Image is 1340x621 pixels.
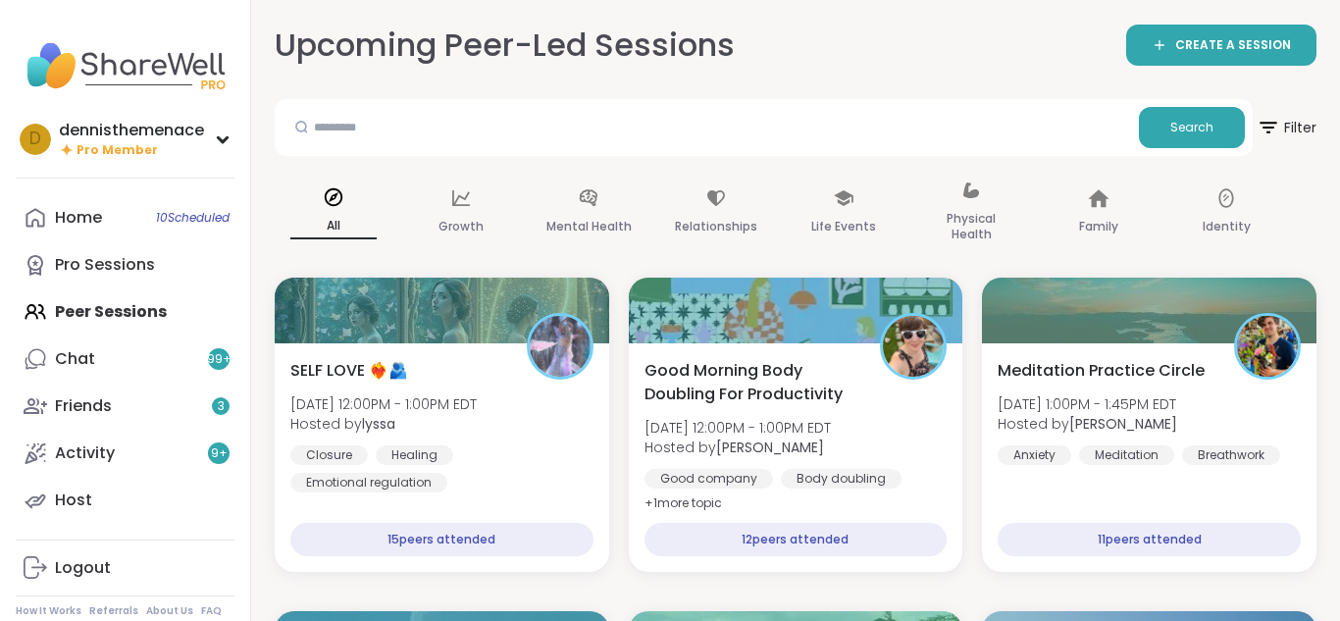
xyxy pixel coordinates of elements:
[218,398,225,415] span: 3
[998,523,1301,556] div: 11 peers attended
[362,414,395,434] b: lyssa
[644,469,773,489] div: Good company
[376,445,453,465] div: Healing
[201,604,222,618] a: FAQ
[89,604,138,618] a: Referrals
[16,477,234,524] a: Host
[16,430,234,477] a: Activity9+
[156,210,230,226] span: 10 Scheduled
[16,544,234,592] a: Logout
[928,207,1014,246] p: Physical Health
[55,557,111,579] div: Logout
[290,523,593,556] div: 15 peers attended
[883,316,944,377] img: Adrienne_QueenOfTheDawn
[1079,215,1118,238] p: Family
[644,418,831,438] span: [DATE] 12:00PM - 1:00PM EDT
[1237,316,1298,377] img: Nicholas
[16,336,234,383] a: Chat99+
[55,207,102,229] div: Home
[1257,104,1316,151] span: Filter
[55,348,95,370] div: Chat
[290,394,477,414] span: [DATE] 12:00PM - 1:00PM EDT
[644,523,948,556] div: 12 peers attended
[644,359,859,406] span: Good Morning Body Doubling For Productivity
[55,254,155,276] div: Pro Sessions
[546,215,632,238] p: Mental Health
[16,604,81,618] a: How It Works
[530,316,591,377] img: lyssa
[55,490,92,511] div: Host
[1079,445,1174,465] div: Meditation
[29,127,41,152] span: d
[290,445,368,465] div: Closure
[290,214,377,239] p: All
[59,120,204,141] div: dennisthemenace
[998,445,1071,465] div: Anxiety
[998,414,1177,434] span: Hosted by
[1182,445,1280,465] div: Breathwork
[811,215,876,238] p: Life Events
[1175,37,1291,54] span: CREATE A SESSION
[1139,107,1245,148] button: Search
[211,445,228,462] span: 9 +
[1170,119,1213,136] span: Search
[16,241,234,288] a: Pro Sessions
[644,438,831,457] span: Hosted by
[55,442,115,464] div: Activity
[438,215,484,238] p: Growth
[77,142,158,159] span: Pro Member
[998,394,1177,414] span: [DATE] 1:00PM - 1:45PM EDT
[275,24,735,68] h2: Upcoming Peer-Led Sessions
[675,215,757,238] p: Relationships
[146,604,193,618] a: About Us
[16,31,234,100] img: ShareWell Nav Logo
[207,351,232,368] span: 99 +
[1126,25,1316,66] a: CREATE A SESSION
[1257,99,1316,156] button: Filter
[16,383,234,430] a: Friends3
[290,414,477,434] span: Hosted by
[716,438,824,457] b: [PERSON_NAME]
[55,395,112,417] div: Friends
[290,473,447,492] div: Emotional regulation
[1069,414,1177,434] b: [PERSON_NAME]
[290,359,408,383] span: SELF LOVE ❤️‍🔥🫂
[998,359,1205,383] span: Meditation Practice Circle
[1203,215,1251,238] p: Identity
[781,469,902,489] div: Body doubling
[16,194,234,241] a: Home10Scheduled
